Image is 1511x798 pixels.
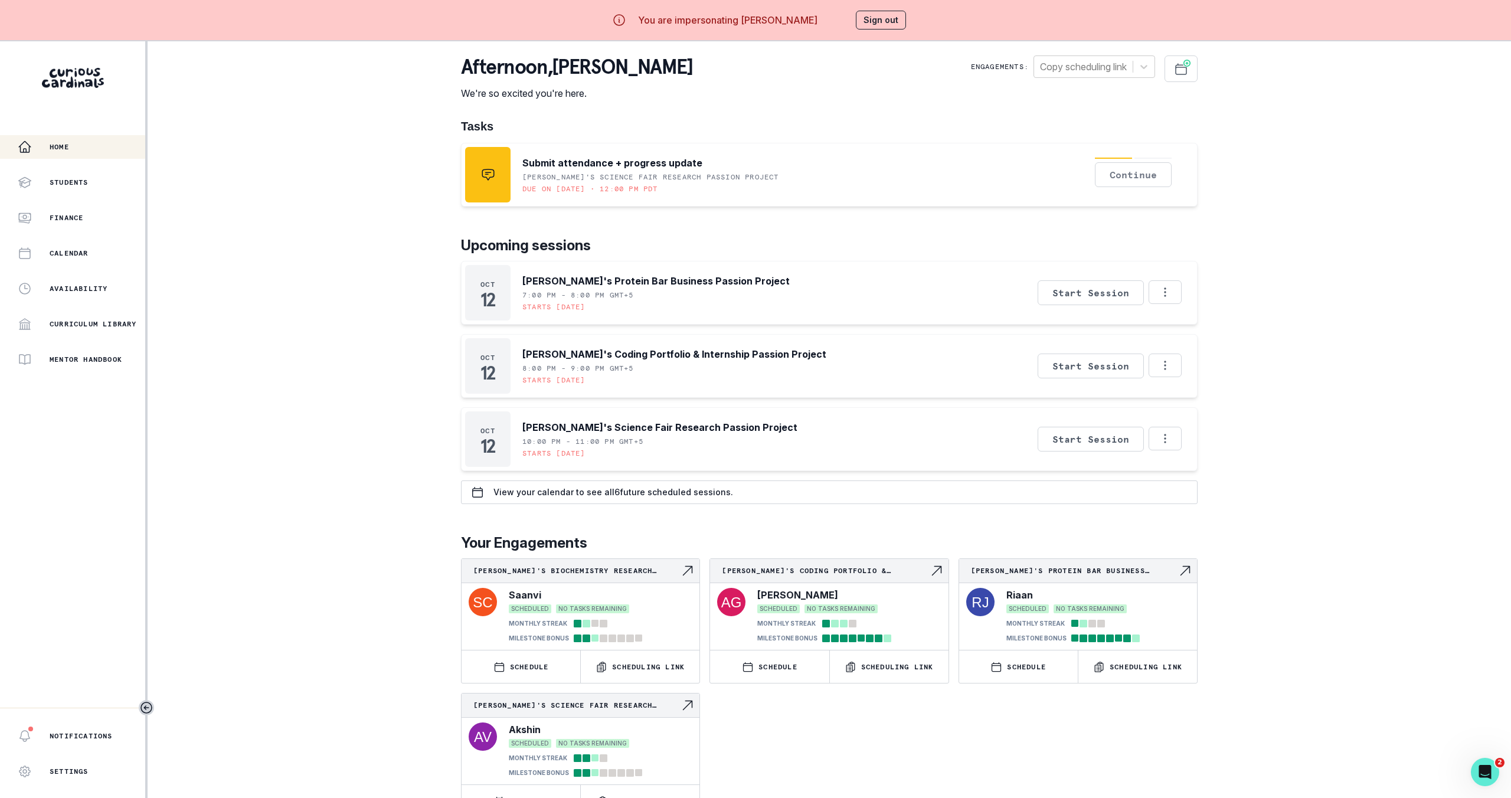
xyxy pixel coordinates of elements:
button: Sign out [856,11,906,30]
span: SCHEDULED [509,739,551,748]
p: MONTHLY STREAK [1006,619,1065,628]
span: NO TASKS REMAINING [556,604,629,613]
p: Students [50,178,89,187]
span: SCHEDULED [1006,604,1049,613]
svg: Navigate to engagement page [1178,564,1192,578]
p: Your Engagements [461,532,1198,554]
p: Oct [480,280,495,289]
button: Start Session [1038,280,1144,305]
p: Finance [50,213,83,223]
img: svg [469,722,497,751]
a: [PERSON_NAME]'s Science Fair Research Passion ProjectNavigate to engagement pageAkshinSCHEDULEDNO... [462,694,699,780]
a: [PERSON_NAME]'s Protein Bar Business Passion ProjectNavigate to engagement pageRiaanSCHEDULEDNO T... [959,559,1197,645]
p: [PERSON_NAME]'s Coding Portfolio & Internship Passion Project [722,566,929,575]
p: Home [50,142,69,152]
p: Starts [DATE] [522,375,586,385]
p: 12 [480,440,495,452]
button: SCHEDULE [710,650,829,683]
p: MILESTONE BONUS [1006,634,1067,643]
button: Scheduling Link [1078,650,1197,683]
p: Oct [480,353,495,362]
span: SCHEDULED [509,604,551,613]
p: Upcoming sessions [461,235,1198,256]
span: NO TASKS REMAINING [556,739,629,748]
span: 2 [1495,758,1505,767]
span: NO TASKS REMAINING [1054,604,1127,613]
p: View your calendar to see all 6 future scheduled sessions. [493,488,733,497]
button: Options [1149,427,1182,450]
button: Schedule Sessions [1165,55,1198,82]
p: Saanvi [509,588,541,602]
p: Starts [DATE] [522,449,586,458]
button: Toggle sidebar [139,700,154,715]
svg: Navigate to engagement page [930,564,944,578]
h1: Tasks [461,119,1198,133]
p: [PERSON_NAME]'s Biochemistry Research Project [473,566,681,575]
p: Oct [480,426,495,436]
p: You are impersonating [PERSON_NAME] [638,13,817,27]
svg: Navigate to engagement page [681,564,695,578]
p: Mentor Handbook [50,355,122,364]
p: [PERSON_NAME]'s Science Fair Research Passion Project [522,172,779,182]
button: Scheduling Link [830,650,949,683]
p: Akshin [509,722,541,737]
p: Due on [DATE] • 12:00 PM PDT [522,184,658,194]
button: Options [1149,354,1182,377]
button: Start Session [1038,427,1144,452]
p: 12 [480,367,495,379]
p: Notifications [50,731,113,741]
p: Starts [DATE] [522,302,586,312]
svg: Navigate to engagement page [681,698,695,712]
p: 10:00 PM - 11:00 PM GMT+5 [522,437,643,446]
p: 8:00 PM - 9:00 PM GMT+5 [522,364,634,373]
p: [PERSON_NAME]'s Science Fair Research Passion Project [522,420,797,434]
button: Options [1149,280,1182,304]
p: 12 [480,294,495,306]
p: Engagements: [971,62,1029,71]
img: svg [717,588,745,616]
p: 7:00 PM - 8:00 PM GMT+5 [522,290,634,300]
p: SCHEDULE [1007,662,1046,672]
p: Settings [50,767,89,776]
a: [PERSON_NAME]'s Coding Portfolio & Internship Passion ProjectNavigate to engagement page[PERSON_N... [710,559,948,645]
iframe: Intercom live chat [1471,758,1499,786]
p: Availability [50,284,107,293]
p: [PERSON_NAME]'s Protein Bar Business Passion Project [522,274,790,288]
a: [PERSON_NAME]'s Biochemistry Research ProjectNavigate to engagement pageSaanviSCHEDULEDNO TASKS R... [462,559,699,645]
p: MONTHLY STREAK [757,619,816,628]
img: svg [469,588,497,616]
p: MILESTONE BONUS [509,634,569,643]
button: SCHEDULE [462,650,580,683]
p: [PERSON_NAME] [757,588,838,602]
span: SCHEDULED [757,604,800,613]
p: Scheduling Link [861,662,934,672]
p: MONTHLY STREAK [509,619,567,628]
img: Curious Cardinals Logo [42,68,104,88]
p: SCHEDULE [510,662,549,672]
p: [PERSON_NAME]'s Science Fair Research Passion Project [473,701,681,710]
p: Submit attendance + progress update [522,156,702,170]
p: [PERSON_NAME]'s Protein Bar Business Passion Project [971,566,1178,575]
p: Curriculum Library [50,319,137,329]
p: Riaan [1006,588,1033,602]
p: [PERSON_NAME]'s Coding Portfolio & Internship Passion Project [522,347,826,361]
button: Continue [1095,162,1172,187]
p: Calendar [50,248,89,258]
p: MILESTONE BONUS [509,768,569,777]
p: Scheduling Link [1110,662,1182,672]
p: SCHEDULE [758,662,797,672]
button: SCHEDULE [959,650,1078,683]
p: afternoon , [PERSON_NAME] [461,55,693,79]
img: svg [966,588,995,616]
p: MILESTONE BONUS [757,634,817,643]
p: MONTHLY STREAK [509,754,567,763]
p: Scheduling Link [612,662,685,672]
button: Start Session [1038,354,1144,378]
p: We're so excited you're here. [461,86,693,100]
span: NO TASKS REMAINING [804,604,878,613]
button: Scheduling Link [581,650,699,683]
